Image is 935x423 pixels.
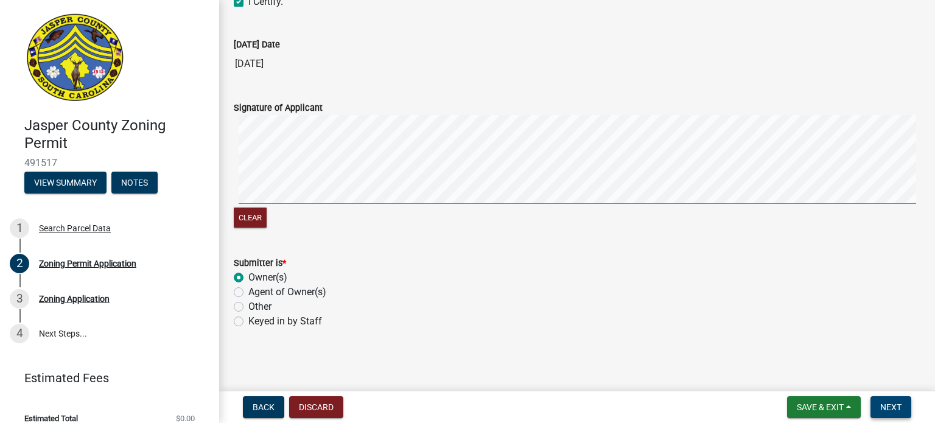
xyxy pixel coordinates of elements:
[24,13,126,104] img: Jasper County, South Carolina
[787,396,861,418] button: Save & Exit
[10,289,29,309] div: 3
[248,299,271,314] label: Other
[289,396,343,418] button: Discard
[10,254,29,273] div: 2
[111,172,158,194] button: Notes
[253,402,275,412] span: Back
[10,324,29,343] div: 4
[24,178,107,188] wm-modal-confirm: Summary
[24,172,107,194] button: View Summary
[39,259,136,268] div: Zoning Permit Application
[243,396,284,418] button: Back
[10,218,29,238] div: 1
[880,402,902,412] span: Next
[797,402,844,412] span: Save & Exit
[870,396,911,418] button: Next
[234,259,286,268] label: Submitter is
[24,414,78,422] span: Estimated Total
[24,157,195,169] span: 491517
[234,104,323,113] label: Signature of Applicant
[39,295,110,303] div: Zoning Application
[234,208,267,228] button: Clear
[248,285,326,299] label: Agent of Owner(s)
[234,41,280,49] label: [DATE] Date
[24,117,209,152] h4: Jasper County Zoning Permit
[10,366,200,390] a: Estimated Fees
[248,270,287,285] label: Owner(s)
[248,314,322,329] label: Keyed in by Staff
[39,224,111,232] div: Search Parcel Data
[111,178,158,188] wm-modal-confirm: Notes
[176,414,195,422] span: $0.00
